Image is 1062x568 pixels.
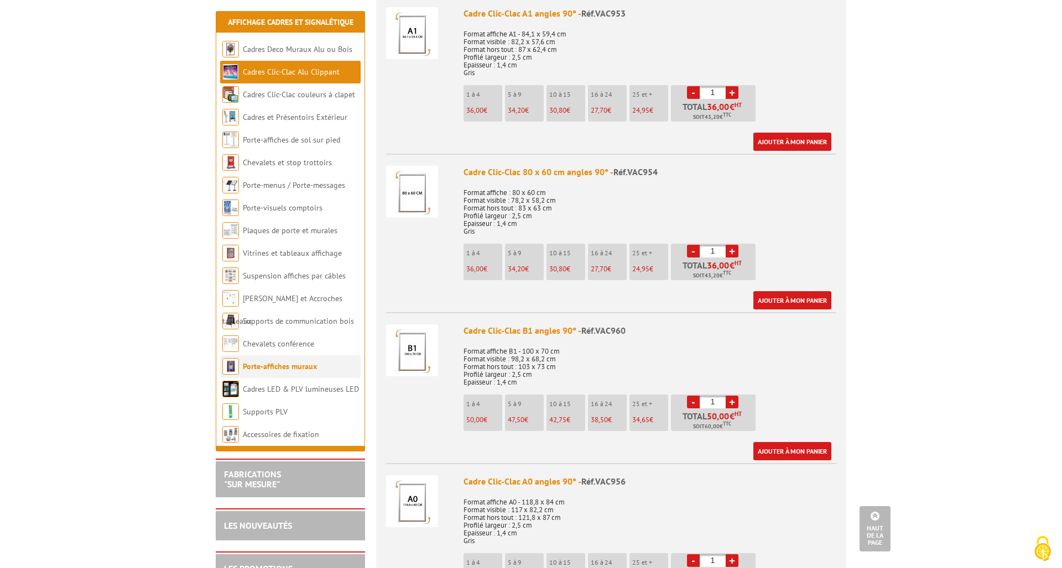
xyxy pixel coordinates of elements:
[508,416,544,424] p: €
[464,23,836,77] p: Format affiche A1 - 84,1 x 59,4 cm Format visible : 82,2 x 57,6 cm Format hors tout : 87 x 62,4 c...
[243,271,346,281] a: Suspension affiches par câbles
[753,133,831,151] a: Ajouter à mon panier
[581,325,626,336] span: Réf.VAC960
[243,316,354,326] a: Supports de communication bois
[549,415,566,424] span: 42,75
[508,415,524,424] span: 47,50
[243,157,332,167] a: Chevalets et stop trottoirs
[674,412,756,431] p: Total
[243,135,340,145] a: Porte-affiches de sol sur pied
[243,112,347,122] a: Cadres et Présentoirs Extérieur
[222,381,239,397] img: Cadres LED & PLV lumineuses LED
[224,469,281,490] a: FABRICATIONS"Sur Mesure"
[243,429,319,439] a: Accessoires de fixation
[726,396,738,408] a: +
[707,412,730,420] span: 50,00
[464,475,836,488] div: Cadre Clic-Clac A0 angles 90° -
[549,107,585,114] p: €
[591,416,627,424] p: €
[735,101,742,109] sup: HT
[1023,530,1062,568] button: Cookies (fenêtre modale)
[549,91,585,98] p: 10 à 15
[228,17,353,27] a: Affichage Cadres et Signalétique
[508,559,544,566] p: 5 à 9
[243,44,352,54] a: Cadres Deco Muraux Alu ou Bois
[466,400,502,408] p: 1 à 4
[591,400,627,408] p: 16 à 24
[466,91,502,98] p: 1 à 4
[693,271,731,280] span: Soit €
[632,91,668,98] p: 25 et +
[243,339,314,349] a: Chevalets conférence
[222,245,239,261] img: Vitrines et tableaux affichage
[687,396,700,408] a: -
[730,102,735,111] span: €
[705,113,720,122] span: 43,20
[243,407,288,417] a: Supports PLV
[549,106,566,115] span: 30,80
[632,264,649,274] span: 24,95
[222,403,239,420] img: Supports PLV
[243,225,337,235] a: Plaques de porte et murales
[508,265,544,273] p: €
[674,261,756,280] p: Total
[466,416,502,424] p: €
[726,554,738,567] a: +
[693,113,731,122] span: Soit €
[464,166,836,178] div: Cadre Clic-Clac 80 x 60 cm angles 90° -
[730,261,735,270] span: €
[753,442,831,460] a: Ajouter à mon panier
[693,422,731,431] span: Soit €
[464,340,836,386] p: Format affiche B1 - 100 x 70 cm Format visible : 98,2 x 68,2 cm Format hors tout : 103 x 73 cm Pr...
[723,270,731,276] sup: TTC
[860,506,891,551] a: Haut de la page
[705,271,720,280] span: 43,20
[386,475,438,527] img: Cadre Clic-Clac A0 angles 90°
[386,324,438,376] img: Cadre Clic-Clac B1 angles 90°
[735,259,742,267] sup: HT
[386,7,438,59] img: Cadre Clic-Clac A1 angles 90°
[726,86,738,99] a: +
[222,267,239,284] img: Suspension affiches par câbles
[222,426,239,443] img: Accessoires de fixation
[726,245,738,257] a: +
[591,415,608,424] span: 38,50
[735,410,742,418] sup: HT
[705,422,720,431] span: 60,00
[591,91,627,98] p: 16 à 24
[707,102,730,111] span: 36,00
[549,264,566,274] span: 30,80
[222,290,239,307] img: Cimaises et Accroches tableaux
[591,107,627,114] p: €
[466,265,502,273] p: €
[466,415,483,424] span: 50,00
[243,67,340,77] a: Cadres Clic-Clac Alu Clippant
[632,559,668,566] p: 25 et +
[632,265,668,273] p: €
[591,265,627,273] p: €
[632,106,649,115] span: 24,95
[632,249,668,257] p: 25 et +
[549,249,585,257] p: 10 à 15
[243,384,359,394] a: Cadres LED & PLV lumineuses LED
[222,86,239,103] img: Cadres Clic-Clac couleurs à clapet
[687,86,700,99] a: -
[730,412,735,420] span: €
[464,7,836,20] div: Cadre Clic-Clac A1 angles 90° -
[591,106,607,115] span: 27,70
[222,154,239,171] img: Chevalets et stop trottoirs
[591,264,607,274] span: 27,70
[508,400,544,408] p: 5 à 9
[222,358,239,375] img: Porte-affiches muraux
[243,361,317,371] a: Porte-affiches muraux
[466,249,502,257] p: 1 à 4
[386,166,438,218] img: Cadre Clic-Clac 80 x 60 cm angles 90°
[707,261,730,270] span: 36,00
[466,264,483,274] span: 36,00
[243,90,355,99] a: Cadres Clic-Clac couleurs à clapet
[508,264,525,274] span: 34,20
[591,249,627,257] p: 16 à 24
[222,41,239,57] img: Cadres Deco Muraux Alu ou Bois
[243,203,322,213] a: Porte-visuels comptoirs
[508,107,544,114] p: €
